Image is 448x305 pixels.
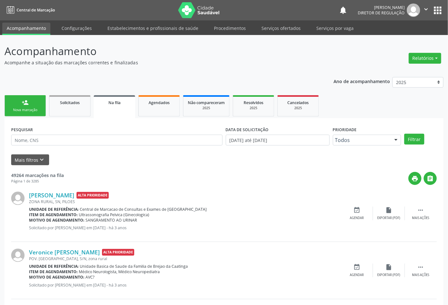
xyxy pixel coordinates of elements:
div: Agendar [350,216,364,220]
div: Exportar (PDF) [378,216,400,220]
p: Solicitado por [PERSON_NAME] em [DATE] - há 3 anos [29,225,341,231]
i:  [427,175,434,182]
button: Relatórios [409,53,441,64]
a: Configurações [57,23,96,34]
b: Item de agendamento: [29,269,78,274]
a: Estabelecimentos e profissionais de saúde [103,23,203,34]
i: event_available [354,264,361,271]
span: Agendados [149,100,170,105]
div: Página 1 de 3285 [11,179,64,184]
b: Unidade de referência: [29,207,79,212]
a: Central de Marcação [4,5,55,15]
img: img [11,249,25,262]
a: Serviços por vaga [312,23,358,34]
span: Unidade Basica de Saude da Familia de Brejao da Caatinga [80,264,188,269]
b: Motivo de agendamento: [29,217,84,223]
b: Motivo de agendamento: [29,274,84,280]
div: 2025 [238,106,269,110]
span: SANGRAMENTO AO URINAR [86,217,137,223]
div: Mais ações [412,216,430,220]
p: Ano de acompanhamento [334,77,390,85]
i:  [423,6,430,13]
span: Alta Prioridade [102,249,134,256]
input: Nome, CNS [11,135,223,145]
span: Resolvidos [244,100,263,105]
span: Todos [335,137,388,143]
div: 2025 [188,106,225,110]
p: Acompanhe a situação das marcações correntes e finalizadas [4,59,312,66]
label: DATA DE SOLICITAÇÃO [226,125,269,135]
b: Item de agendamento: [29,212,78,217]
button: notifications [339,6,348,15]
div: Exportar (PDF) [378,273,400,277]
i: print [412,175,419,182]
span: Ultrassonografia Pelvica (Ginecologica) [79,212,150,217]
button: Filtrar [404,134,424,145]
label: PESQUISAR [11,125,33,135]
img: img [11,192,25,205]
div: Nova marcação [9,108,41,112]
input: Selecione um intervalo [226,135,330,145]
button: Mais filtroskeyboard_arrow_down [11,154,49,166]
a: [PERSON_NAME] [29,192,74,199]
div: 2025 [282,106,314,110]
b: Unidade de referência: [29,264,79,269]
div: ZONA RURAL, SN, PILOES [29,199,341,204]
button: print [408,172,422,185]
i: keyboard_arrow_down [39,156,46,163]
i: insert_drive_file [386,207,393,214]
i:  [417,207,424,214]
a: Procedimentos [209,23,250,34]
button: apps [432,5,444,16]
span: Central de Marcacao de Consultas e Exames de [GEOGRAPHIC_DATA] [80,207,207,212]
label: Prioridade [333,125,357,135]
span: Cancelados [288,100,309,105]
img: img [407,4,420,17]
a: Serviços ofertados [257,23,305,34]
button:  [424,172,437,185]
div: POV. [GEOGRAPHIC_DATA], S/N, zona rural [29,256,341,261]
div: person_add [22,99,29,106]
span: Alta Prioridade [77,192,109,199]
span: Na fila [108,100,121,105]
i: insert_drive_file [386,264,393,271]
p: Acompanhamento [4,43,312,59]
i: event_available [354,207,361,214]
button:  [420,4,432,17]
span: Médico Neurologista, Médico Neuropediatra [79,269,160,274]
a: Acompanhamento [2,23,50,35]
i:  [417,264,424,271]
span: Solicitados [60,100,80,105]
span: Não compareceram [188,100,225,105]
strong: 49264 marcações na fila [11,172,64,178]
div: Agendar [350,273,364,277]
div: [PERSON_NAME] [358,5,405,10]
div: Mais ações [412,273,430,277]
span: AVC? [86,274,95,280]
p: Solicitado por [PERSON_NAME] em [DATE] - há 3 anos [29,282,341,288]
span: Diretor de regulação [358,10,405,16]
span: Central de Marcação [17,7,55,13]
a: Veronice [PERSON_NAME] [29,249,100,256]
